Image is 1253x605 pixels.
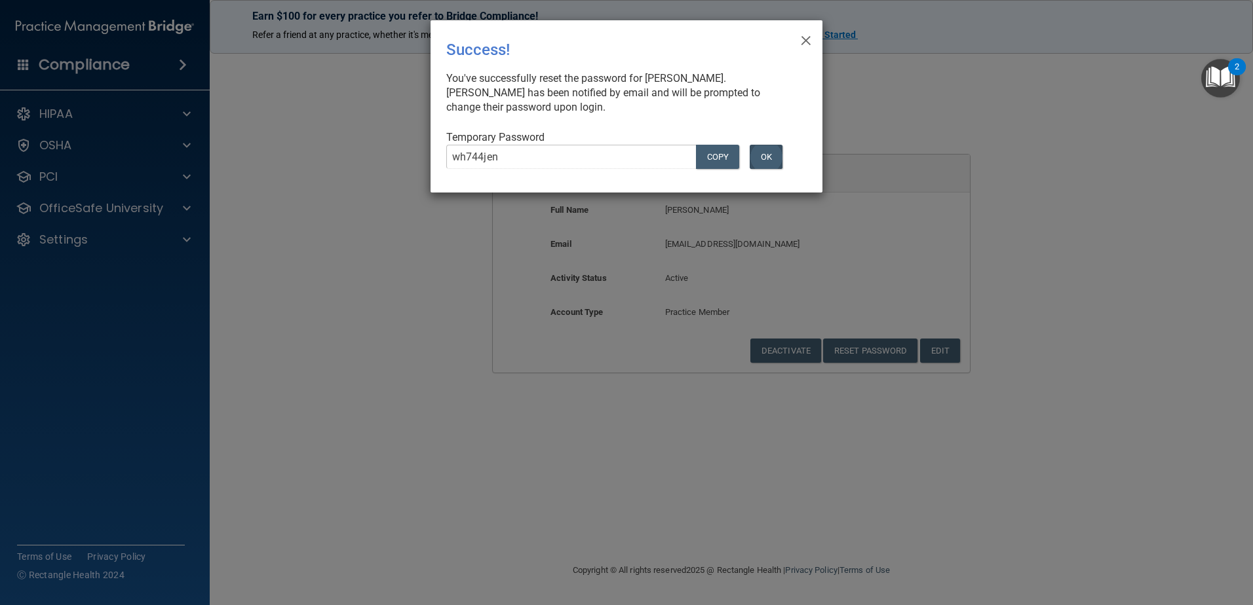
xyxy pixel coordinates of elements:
[696,145,739,169] button: COPY
[1201,59,1240,98] button: Open Resource Center, 2 new notifications
[446,131,545,143] span: Temporary Password
[800,26,812,52] span: ×
[1235,67,1239,84] div: 2
[446,31,753,69] div: Success!
[750,145,782,169] button: OK
[446,71,796,115] div: You've successfully reset the password for [PERSON_NAME]. [PERSON_NAME] has been notified by emai...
